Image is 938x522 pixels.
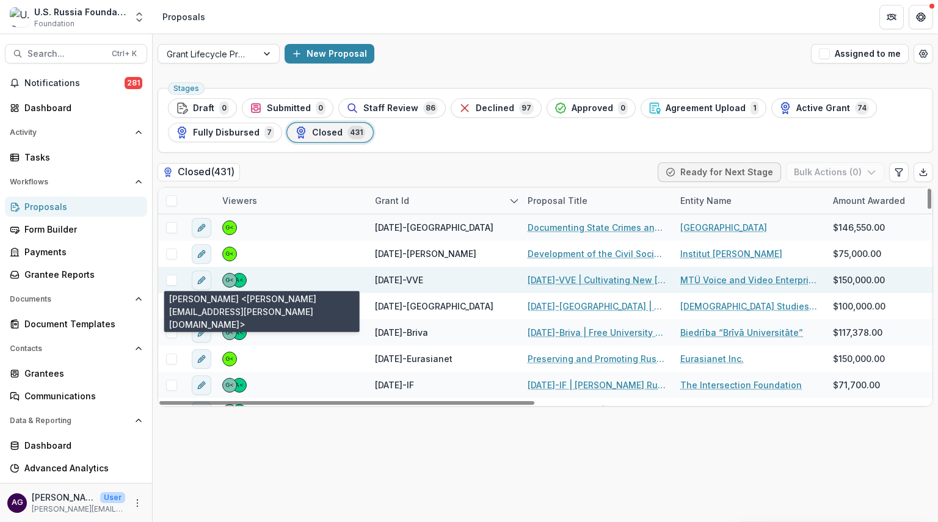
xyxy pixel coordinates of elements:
div: Entity Name [673,194,739,207]
span: [DATE]-[GEOGRAPHIC_DATA] [375,221,493,234]
span: Active Grant [796,103,850,114]
span: Draft [193,103,214,114]
span: 0 [316,101,325,115]
a: Preserving and Promoting Russian Credible Voices for the Long Term [528,352,666,365]
p: [PERSON_NAME][EMAIL_ADDRESS][PERSON_NAME][DOMAIN_NAME] [32,504,125,515]
span: Workflows [10,178,130,186]
a: Dashboard [5,98,147,118]
span: [DATE]-IF [375,379,414,391]
button: Ready for Next Stage [658,162,781,182]
a: Document Templates [5,314,147,334]
button: New Proposal [285,44,374,63]
div: Tasks [24,151,137,164]
svg: sorted descending [509,196,519,206]
div: Ctrl + K [109,47,139,60]
div: Alan Griffin <alan.griffin@usrf.us> [235,330,244,336]
div: GRANTS TEAM @ USRF <grants@usrf.us> [225,251,234,257]
p: [PERSON_NAME] [32,491,95,504]
span: $124,912.00 [833,405,884,418]
div: Form Builder [24,223,137,236]
span: 431 [347,126,365,139]
span: $71,700.00 [833,379,880,391]
a: [DATE]-Briva | Free University Master’s Program in Public Law [528,326,666,339]
div: Amount Awarded [826,194,912,207]
span: $146,550.00 [833,221,885,234]
a: Form Builder [5,219,147,239]
a: Advanced Analytics [5,458,147,478]
a: Grantee Reports [5,264,147,285]
div: Alan Griffin [12,499,23,507]
span: $75,000.00 [833,247,881,260]
a: Proposals [5,197,147,217]
div: Proposal Title [520,187,673,214]
a: Payments [5,242,147,262]
button: Open Data & Reporting [5,411,147,430]
span: Stages [173,84,199,93]
a: Biedrība “Brīvā Universitāte” [680,326,803,339]
div: Alan Griffin <alan.griffin@usrf.us> [235,303,244,310]
button: edit [192,218,211,237]
div: Advanced Analytics [24,462,137,474]
button: Open Contacts [5,339,147,358]
div: Proposals [162,10,205,23]
a: Tasks [5,147,147,167]
a: [DATE]-VVE | Cultivating New [GEOGRAPHIC_DATA] Audience through Targeted Media Content [528,274,666,286]
button: edit [192,375,211,395]
span: Activity [10,128,130,137]
div: Entity Name [673,187,826,214]
a: [DATE]-[GEOGRAPHIC_DATA] | The [DEMOGRAPHIC_DATA] in Dialogue with Civil Society [528,300,666,313]
span: [DATE]-Briva [375,326,428,339]
div: Alan Griffin <alan.griffin@usrf.us> [235,277,244,283]
span: $117,378.00 [833,326,882,339]
div: Viewers [215,187,368,214]
a: Eurasianet Inc. [680,352,744,365]
a: The Intersection Foundation [680,379,802,391]
span: [DATE]-[PERSON_NAME] [375,247,476,260]
span: Declined [476,103,514,114]
button: Edit table settings [889,162,909,182]
span: Contacts [10,344,130,353]
div: Dashboard [24,439,137,452]
span: Approved [572,103,613,114]
a: MTÜ Voice and Video Enterprise [680,274,818,286]
button: Assigned to me [811,44,909,63]
span: Submitted [267,103,311,114]
button: Notifications281 [5,73,147,93]
span: Staff Review [363,103,418,114]
div: Proposal Title [520,194,595,207]
span: $100,000.00 [833,300,885,313]
span: 0 [219,101,229,115]
a: [DATE]-IF | [PERSON_NAME] Russia’s Advancement of Experts for Independent Media [528,379,666,391]
button: Agreement Upload1 [641,98,766,118]
button: Search... [5,44,147,63]
a: [DEMOGRAPHIC_DATA] Studies Center of [GEOGRAPHIC_DATA] [680,300,818,313]
span: Search... [27,49,104,59]
button: Bulk Actions (0) [786,162,884,182]
span: 7 [264,126,274,139]
a: Communications [5,386,147,406]
span: 74 [855,101,869,115]
div: Grant Id [368,194,416,207]
button: Open entity switcher [131,5,148,29]
div: Document Templates [24,317,137,330]
a: [GEOGRAPHIC_DATA], z.s. [680,405,787,418]
button: Partners [879,5,904,29]
button: Open table manager [914,44,933,63]
div: GRANTS TEAM @ USRF <grants@usrf.us> [225,225,234,231]
span: 97 [519,101,534,115]
button: edit [192,244,211,264]
button: Staff Review86 [338,98,446,118]
button: Get Help [909,5,933,29]
p: User [100,492,125,503]
button: edit [192,270,211,290]
div: Grantees [24,367,137,380]
button: More [130,496,145,510]
button: Submitted0 [242,98,333,118]
a: Data Report [5,480,147,501]
div: Gennady Podolny <gpodolny@usrf.us> [225,277,234,283]
div: Gennady Podolny <gpodolny@usrf.us> [225,330,234,336]
button: Declined97 [451,98,542,118]
div: Gennady Podolny <gpodolny@usrf.us> [225,303,234,310]
div: Dashboard [24,101,137,114]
